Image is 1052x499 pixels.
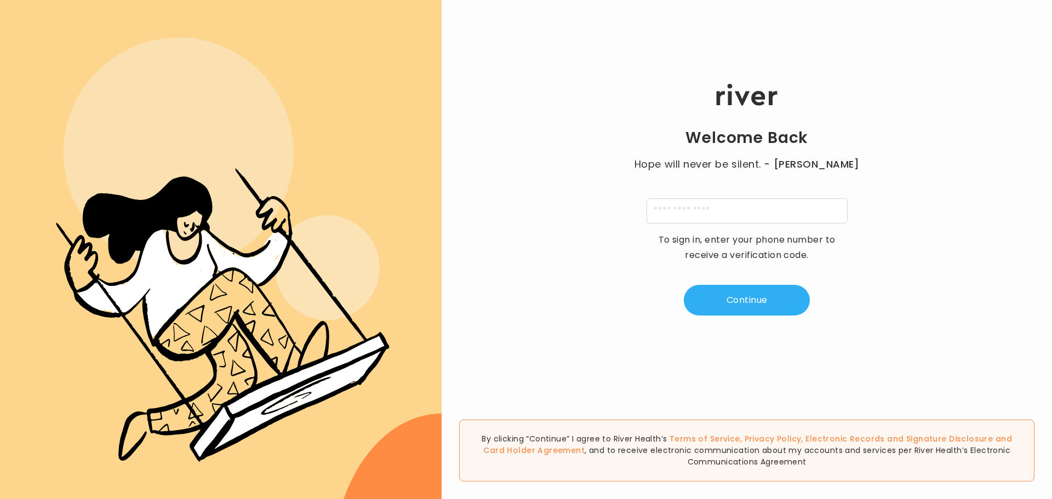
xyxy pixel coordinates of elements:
[745,433,802,444] a: Privacy Policy
[483,445,585,456] a: Card Holder Agreement
[805,433,993,444] a: Electronic Records and Signature Disclosure
[483,433,1012,456] span: , , and
[651,232,843,263] p: To sign in, enter your phone number to receive a verification code.
[685,128,808,148] h1: Welcome Back
[585,445,1010,467] span: , and to receive electronic communication about my accounts and services per River Health’s Elect...
[670,433,740,444] a: Terms of Service
[624,157,870,172] p: Hope will never be silent.
[684,285,810,316] button: Continue
[459,420,1034,481] div: By clicking “Continue” I agree to River Health’s
[764,157,859,172] span: - [PERSON_NAME]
